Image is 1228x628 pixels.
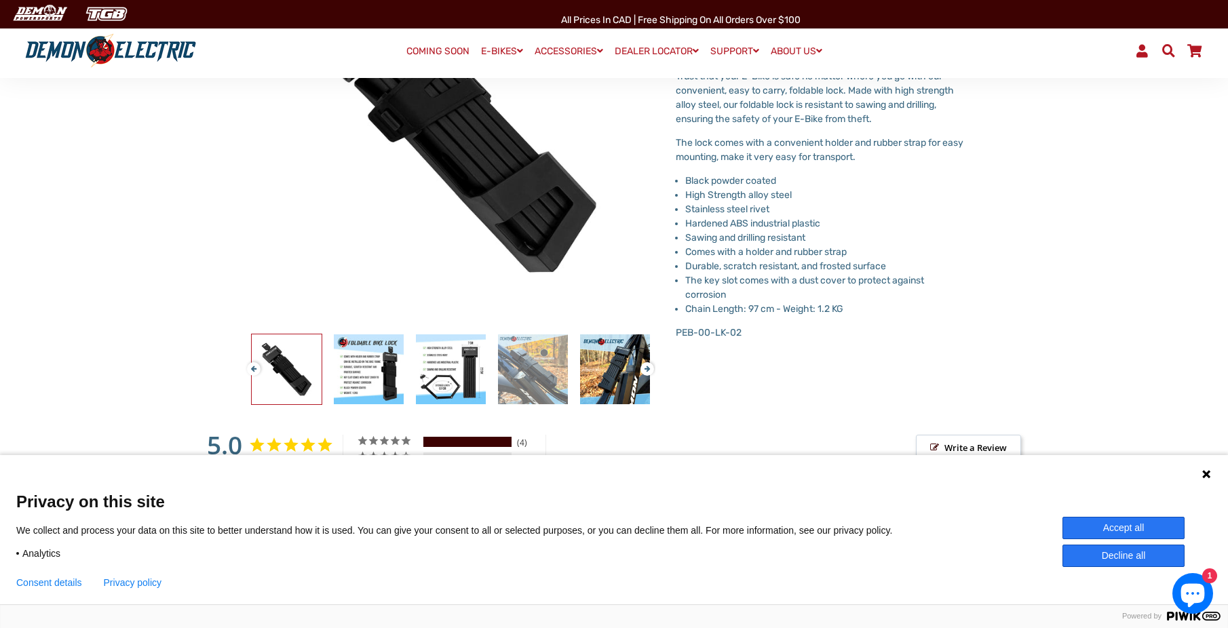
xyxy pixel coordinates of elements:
[766,41,827,61] a: ABOUT US
[685,259,963,273] li: Durable, scratch resistant, and frosted surface
[423,437,512,447] div: 100%
[685,188,963,202] li: High Strength alloy steel
[498,334,568,404] img: Foldable Bike Lock - Demon Electric
[104,577,162,588] a: Privacy policy
[1062,517,1185,539] button: Accept all
[247,355,255,371] button: Previous
[1062,545,1185,567] button: Decline all
[685,216,963,231] li: Hardened ABS industrial plastic
[685,273,963,302] li: The key slot comes with a dust cover to protect against corrosion
[207,427,242,462] strong: 5.0
[706,41,764,61] a: SUPPORT
[685,302,963,316] li: Chain Length: 97 cm - Weight: 1.2 KG
[676,136,963,164] p: The lock comes with a convenient holder and rubber strap for easy mounting, make it very easy for...
[561,14,801,26] span: All Prices in CAD | Free shipping on all orders over $100
[16,577,82,588] button: Consent details
[252,334,322,404] img: Foldable Bike Lock - Demon Electric
[685,245,963,259] li: Comes with a holder and rubber strap
[685,202,963,216] li: Stainless steel rivet
[1117,612,1167,621] span: Powered by
[514,437,542,448] div: 4
[79,3,134,25] img: TGB Canada
[16,524,913,536] p: We collect and process your data on this site to better understand how it is used. You can give y...
[16,492,1212,511] span: Privacy on this site
[334,334,404,404] img: Foldable Bike Lock - Demon Electric
[357,435,421,446] div: 5 ★
[476,41,528,61] a: E-BIKES
[20,33,201,68] img: Demon Electric logo
[530,41,608,61] a: ACCESSORIES
[685,174,963,188] li: Black powder coated
[402,42,474,61] a: COMING SOON
[685,231,963,245] li: Sawing and drilling resistant
[916,435,1021,460] span: Write a Review
[7,3,72,25] img: Demon Electric
[423,437,512,447] div: 5-Star Ratings
[676,69,963,126] p: Trust that your E-Bike is safe no matter where you go with our convenient, easy to carry, foldabl...
[580,334,650,404] img: Foldable Bike Lock - Demon Electric
[22,547,60,560] span: Analytics
[1168,573,1217,617] inbox-online-store-chat: Shopify online store chat
[416,334,486,404] img: Foldable Bike Lock - Demon Electric
[640,355,649,371] button: Next
[676,326,963,340] p: PEB-00-LK-02
[610,41,704,61] a: DEALER LOCATOR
